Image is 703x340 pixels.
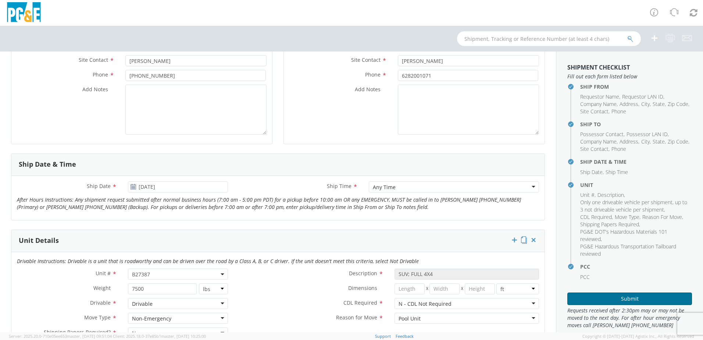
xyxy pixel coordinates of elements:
[44,329,111,336] span: Shipping Papers Required?
[653,138,665,145] span: State
[622,93,664,100] li: ,
[668,138,688,145] span: Zip Code
[327,183,351,190] span: Ship Time
[620,100,638,107] span: Address
[642,213,682,220] span: Reason For Move
[580,145,609,152] span: Site Contact
[580,221,640,228] li: ,
[19,161,76,168] h3: Ship Date & Time
[96,270,111,277] span: Unit #
[597,191,624,198] span: Description
[90,299,111,306] span: Drivable
[641,138,651,145] li: ,
[6,2,42,24] img: pge-logo-06675f144f4cfa6a6814.png
[567,307,692,329] span: Requests received after 2:30pm may or may not be moved to the next day. For after hour emergency ...
[580,138,618,145] li: ,
[615,213,640,221] li: ,
[580,138,617,145] span: Company Name
[93,71,108,78] span: Phone
[336,314,377,321] span: Reason for Move
[580,182,692,188] h4: Unit
[580,100,618,108] li: ,
[457,31,641,46] input: Shipment, Tracking or Reference Number (at least 4 chars)
[93,284,111,291] span: Weight
[395,283,425,294] input: Length
[425,283,430,294] span: X
[580,273,590,280] span: PCC
[580,100,617,107] span: Company Name
[580,191,595,198] span: Unit #
[113,333,206,339] span: Client: 2025.18.0-37e85b1
[620,100,639,108] li: ,
[668,100,688,107] span: Zip Code
[567,73,692,80] span: Fill out each form listed below
[348,284,377,291] span: Dimensions
[580,159,692,164] h4: Ship Date & Time
[580,108,610,115] li: ,
[668,100,689,108] li: ,
[622,93,663,100] span: Requestor LAN ID
[615,213,639,220] span: Move Type
[668,138,689,145] li: ,
[627,131,668,138] span: Possessor LAN ID
[429,283,460,294] input: Width
[580,93,620,100] li: ,
[399,315,421,322] div: Pool Unit
[580,131,624,138] span: Possessor Contact
[399,300,452,308] div: N - CDL Not Required
[580,199,690,213] li: ,
[627,131,669,138] li: ,
[17,196,521,210] i: After Hours Instructions: Any shipment request submitted after normal business hours (7:00 am - 5...
[132,271,224,278] span: B27387
[580,121,692,127] h4: Ship To
[132,300,153,308] div: Drivable
[642,213,683,221] li: ,
[580,243,676,257] span: PG&E Hazardous Transportation Tailboard reviewed
[620,138,638,145] span: Address
[17,258,419,265] i: Drivable Instructions: Drivable is a unit that is roadworthy and can be driven over the road by a...
[343,299,377,306] span: CDL Required
[653,100,666,108] li: ,
[580,228,690,243] li: ,
[580,108,609,115] span: Site Contact
[355,86,381,93] span: Add Notes
[580,84,692,89] h4: Ship From
[580,213,612,220] span: CDL Required
[373,184,396,191] div: Any Time
[375,333,391,339] a: Support
[580,213,613,221] li: ,
[9,333,112,339] span: Server: 2025.20.0-710e05ee653
[580,145,610,153] li: ,
[396,333,414,339] a: Feedback
[580,228,667,242] span: PG&E DOT's Hazardous Materials 101 reviewed
[580,191,596,199] li: ,
[653,138,666,145] li: ,
[365,71,381,78] span: Phone
[582,333,694,339] span: Copyright © [DATE]-[DATE] Agistix Inc., All Rights Reserved
[128,269,228,280] span: B27387
[465,283,495,294] input: Height
[580,131,625,138] li: ,
[580,221,639,228] span: Shipping Papers Required
[460,283,465,294] span: X
[620,138,639,145] li: ,
[641,138,650,145] span: City
[82,86,108,93] span: Add Notes
[67,333,112,339] span: master, [DATE] 09:51:04
[580,169,603,176] span: Ship Date
[653,100,665,107] span: State
[606,169,628,176] span: Ship Time
[567,63,630,71] strong: Shipment Checklist
[161,333,206,339] span: master, [DATE] 10:25:00
[132,330,139,337] div: No
[580,93,619,100] span: Requestor Name
[611,108,626,115] span: Phone
[351,56,381,63] span: Site Contact
[580,169,604,176] li: ,
[611,145,626,152] span: Phone
[349,270,377,277] span: Description
[87,183,111,190] span: Ship Date
[580,199,687,213] span: Only one driveable vehicle per shipment, up to 3 not driveable vehicle per shipment
[567,293,692,305] button: Submit
[132,315,171,322] div: Non-Emergency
